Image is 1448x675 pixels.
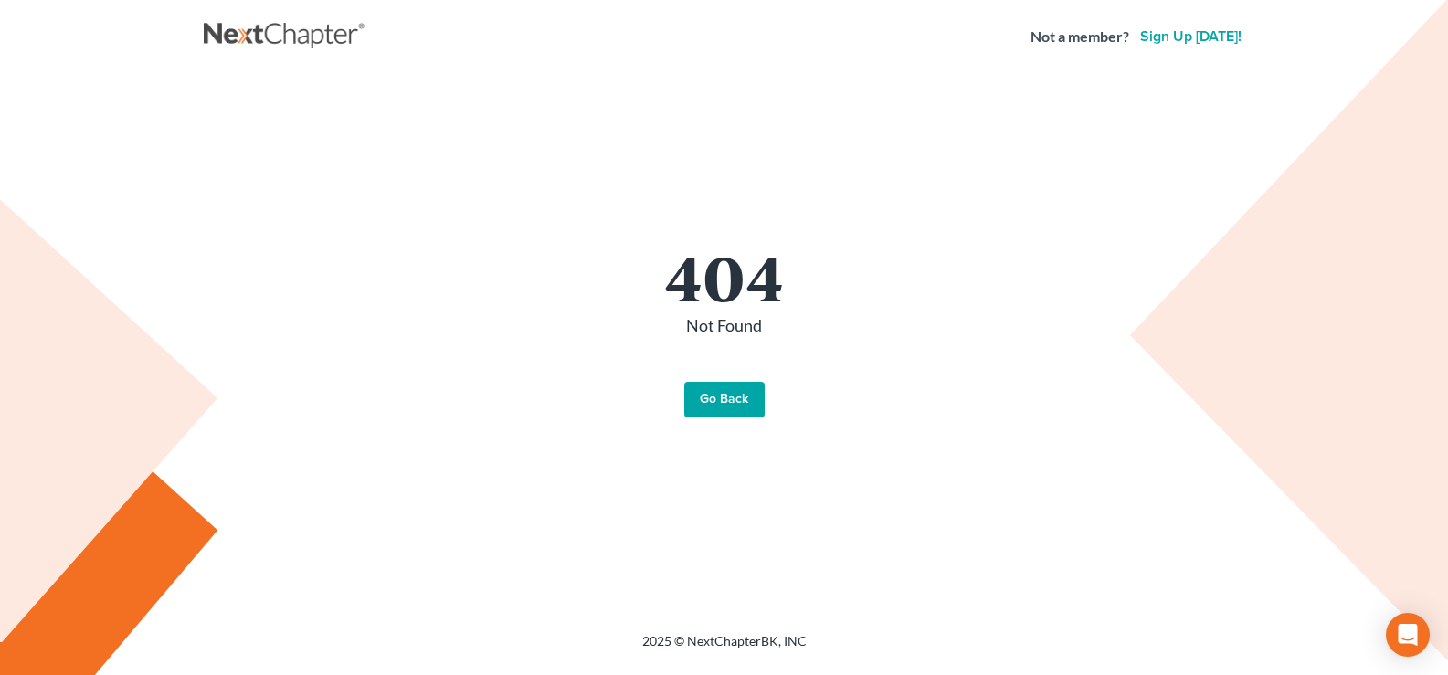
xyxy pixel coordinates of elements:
strong: Not a member? [1031,26,1129,47]
a: Go Back [684,382,765,418]
a: Sign up [DATE]! [1136,29,1245,44]
h1: 404 [222,245,1227,307]
div: Open Intercom Messenger [1386,613,1430,657]
p: Not Found [222,314,1227,338]
div: 2025 © NextChapterBK, INC [204,632,1245,665]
